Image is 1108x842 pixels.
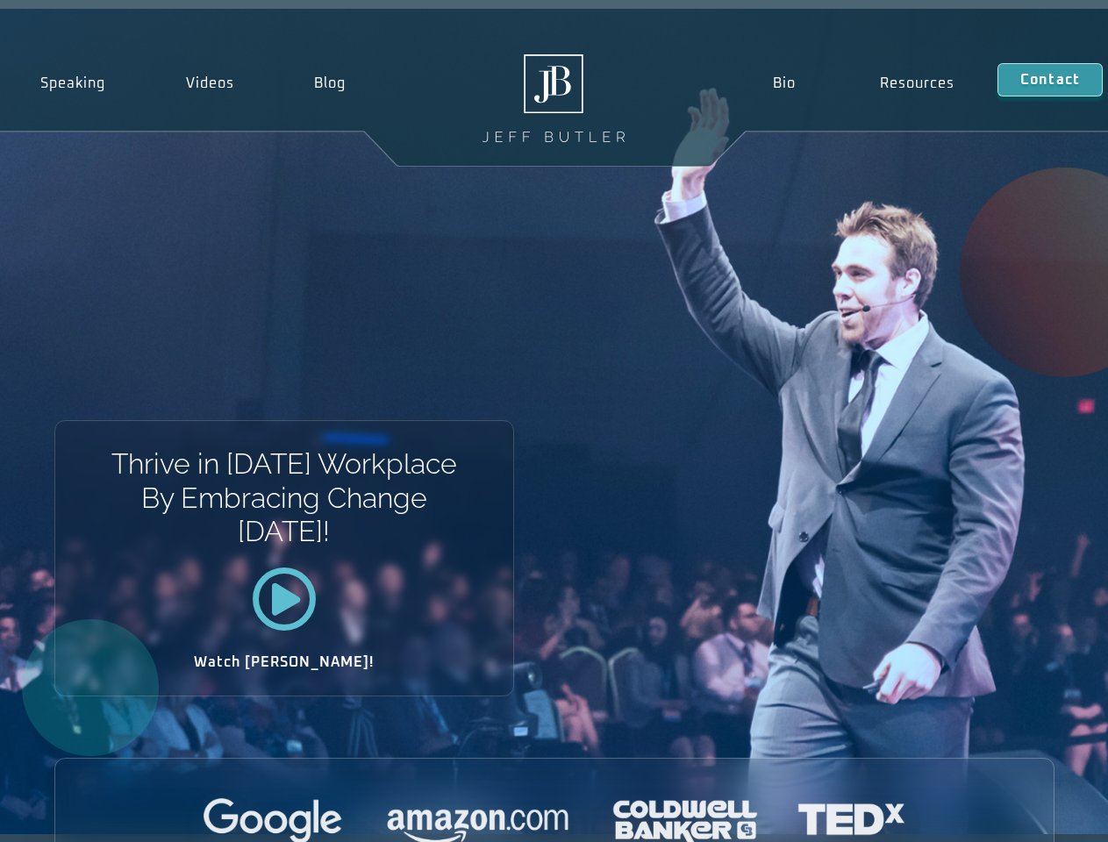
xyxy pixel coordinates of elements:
[730,63,997,103] nav: Menu
[1020,73,1080,87] span: Contact
[838,63,997,103] a: Resources
[274,63,386,103] a: Blog
[110,447,458,548] h1: Thrive in [DATE] Workplace By Embracing Change [DATE]!
[997,63,1103,96] a: Contact
[117,655,452,669] h2: Watch [PERSON_NAME]!
[146,63,275,103] a: Videos
[730,63,838,103] a: Bio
